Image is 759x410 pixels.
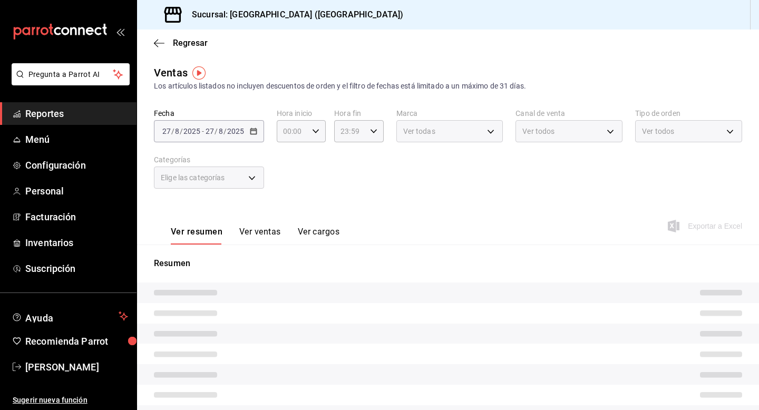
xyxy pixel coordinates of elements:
label: Categorías [154,156,264,163]
a: Pregunta a Parrot AI [7,76,130,87]
span: Elige las categorías [161,172,225,183]
span: Ayuda [25,310,114,323]
input: -- [174,127,180,135]
button: Regresar [154,38,208,48]
div: navigation tabs [171,227,339,245]
span: / [215,127,218,135]
input: ---- [183,127,201,135]
span: Suscripción [25,261,128,276]
label: Hora fin [334,110,383,117]
span: Ver todos [642,126,674,136]
label: Hora inicio [277,110,326,117]
span: / [223,127,227,135]
span: Inventarios [25,236,128,250]
button: Ver ventas [239,227,281,245]
span: Regresar [173,38,208,48]
span: / [180,127,183,135]
span: Facturación [25,210,128,224]
input: -- [218,127,223,135]
span: / [171,127,174,135]
span: Configuración [25,158,128,172]
button: Ver resumen [171,227,222,245]
p: Resumen [154,257,742,270]
label: Canal de venta [515,110,622,117]
span: [PERSON_NAME] [25,360,128,374]
button: Pregunta a Parrot AI [12,63,130,85]
input: -- [205,127,215,135]
span: - [202,127,204,135]
span: Personal [25,184,128,198]
span: Ver todas [403,126,435,136]
div: Ventas [154,65,188,81]
span: Pregunta a Parrot AI [28,69,113,80]
span: Ver todos [522,126,554,136]
span: Recomienda Parrot [25,334,128,348]
input: ---- [227,127,245,135]
h3: Sucursal: [GEOGRAPHIC_DATA] ([GEOGRAPHIC_DATA]) [183,8,403,21]
label: Tipo de orden [635,110,742,117]
span: Sugerir nueva función [13,395,128,406]
input: -- [162,127,171,135]
button: open_drawer_menu [116,27,124,36]
label: Fecha [154,110,264,117]
label: Marca [396,110,503,117]
div: Los artículos listados no incluyen descuentos de orden y el filtro de fechas está limitado a un m... [154,81,742,92]
span: Reportes [25,106,128,121]
button: Ver cargos [298,227,340,245]
span: Menú [25,132,128,147]
img: Tooltip marker [192,66,206,80]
